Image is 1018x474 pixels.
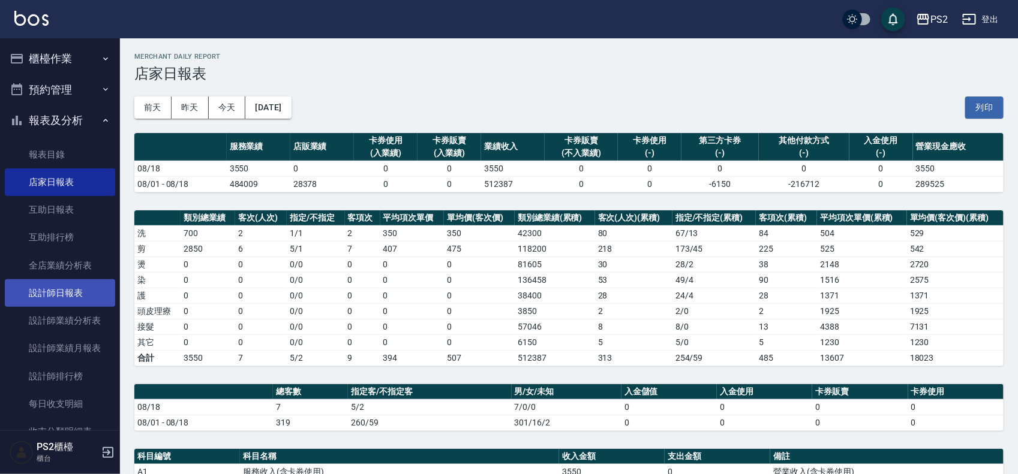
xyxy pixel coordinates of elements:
td: 1230 [907,334,1004,350]
td: 0 / 0 [287,303,344,319]
td: 319 [273,415,348,430]
td: 53 [595,272,672,288]
a: 全店業績分析表 [5,252,115,279]
td: 08/18 [134,399,273,415]
th: 指定客/不指定客 [348,384,512,400]
button: [DATE] [245,96,291,119]
h2: Merchant Daily Report [134,53,1004,61]
table: a dense table [134,210,1004,366]
td: 0 [849,161,913,176]
button: PS2 [911,7,953,32]
td: 542 [907,241,1004,256]
div: (不入業績) [548,147,615,159]
td: 0 [345,334,380,350]
td: 2575 [907,272,1004,288]
button: 今天 [209,96,246,119]
div: (入業績) [421,147,478,159]
div: 入金使用 [852,134,910,147]
td: 5 / 1 [287,241,344,256]
div: (-) [621,147,678,159]
th: 支出金額 [665,449,770,464]
td: 173 / 45 [672,241,756,256]
td: 67 / 13 [672,225,756,241]
td: 0 [444,319,515,334]
td: 2 [345,225,380,241]
td: 0 [618,161,681,176]
td: 0 [849,176,913,192]
td: 225 [756,241,817,256]
td: 18023 [907,350,1004,366]
td: 24 / 4 [672,288,756,303]
td: 0 [545,161,618,176]
td: 染 [134,272,181,288]
a: 報表目錄 [5,141,115,168]
td: 13 [756,319,817,334]
button: 前天 [134,96,172,119]
td: 13607 [817,350,907,366]
td: 0 [380,256,445,272]
a: 店家日報表 [5,168,115,196]
td: 7 [345,241,380,256]
td: 2148 [817,256,907,272]
th: 卡券販賣 [812,384,908,400]
td: 合計 [134,350,181,366]
h3: 店家日報表 [134,65,1004,82]
th: 科目名稱 [240,449,559,464]
td: 08/01 - 08/18 [134,176,227,192]
th: 收入金額 [559,449,665,464]
td: 485 [756,350,817,366]
td: 0 [235,288,287,303]
td: 30 [595,256,672,272]
div: (-) [762,147,846,159]
td: 護 [134,288,181,303]
th: 客項次 [345,210,380,226]
td: 1516 [817,272,907,288]
button: 昨天 [172,96,209,119]
td: 0 [418,176,481,192]
td: 313 [595,350,672,366]
td: 0 [812,399,908,415]
th: 業績收入 [481,133,545,161]
th: 備註 [770,449,1004,464]
td: 0 / 0 [287,288,344,303]
td: 洗 [134,225,181,241]
th: 男/女/未知 [512,384,621,400]
td: 57046 [515,319,595,334]
button: save [881,7,905,31]
th: 平均項次單價(累積) [817,210,907,226]
th: 客次(人次)(累積) [595,210,672,226]
th: 類別總業績 [181,210,235,226]
td: 0 [717,399,812,415]
td: 394 [380,350,445,366]
td: 3550 [481,161,545,176]
img: Person [10,440,34,464]
td: 1925 [907,303,1004,319]
td: 頭皮理療 [134,303,181,319]
td: 0 [908,415,1004,430]
td: 0 [380,272,445,288]
td: 0 [618,176,681,192]
td: 350 [444,225,515,241]
th: 卡券使用 [908,384,1004,400]
a: 設計師業績分析表 [5,307,115,334]
td: 7 [235,350,287,366]
td: 0 [418,161,481,176]
td: 1 / 1 [287,225,344,241]
td: 38400 [515,288,595,303]
td: 3550 [181,350,235,366]
th: 總客數 [273,384,348,400]
div: PS2 [930,12,948,27]
td: 136458 [515,272,595,288]
td: 0 [181,256,235,272]
td: 0 [181,303,235,319]
td: 512387 [481,176,545,192]
td: 0 [444,256,515,272]
th: 營業現金應收 [913,133,1004,161]
td: 0 [290,161,354,176]
td: 7 [273,399,348,415]
td: 484009 [227,176,290,192]
div: 第三方卡券 [684,134,756,147]
td: 218 [595,241,672,256]
td: 9 [345,350,380,366]
a: 每日收支明細 [5,390,115,418]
